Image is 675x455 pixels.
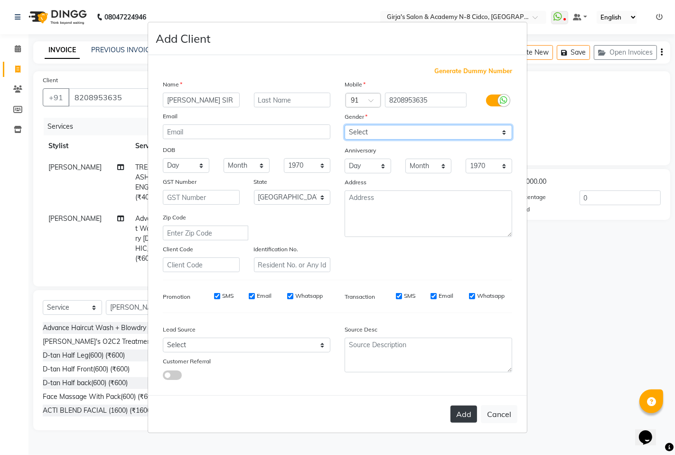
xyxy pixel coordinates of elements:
[345,113,367,121] label: Gender
[163,178,197,186] label: GST Number
[156,30,210,47] h4: Add Client
[434,66,512,76] span: Generate Dummy Number
[404,292,415,300] label: SMS
[163,213,186,222] label: Zip Code
[254,178,268,186] label: State
[345,80,366,89] label: Mobile
[345,146,376,155] label: Anniversary
[257,292,272,300] label: Email
[345,325,377,334] label: Source Desc
[254,93,331,107] input: Last Name
[345,293,375,301] label: Transaction
[163,190,240,205] input: GST Number
[163,325,196,334] label: Lead Source
[163,257,240,272] input: Client Code
[163,124,330,139] input: Email
[163,357,211,366] label: Customer Referral
[345,178,366,187] label: Address
[450,406,477,423] button: Add
[295,292,323,300] label: Whatsapp
[163,93,240,107] input: First Name
[385,93,467,107] input: Mobile
[481,405,517,423] button: Cancel
[635,417,666,446] iframe: chat widget
[163,80,182,89] label: Name
[163,226,248,240] input: Enter Zip Code
[222,292,234,300] label: SMS
[163,293,190,301] label: Promotion
[477,292,505,300] label: Whatsapp
[254,245,299,254] label: Identification No.
[163,112,178,121] label: Email
[163,245,193,254] label: Client Code
[439,292,453,300] label: Email
[163,146,175,154] label: DOB
[254,257,331,272] input: Resident No. or Any Id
